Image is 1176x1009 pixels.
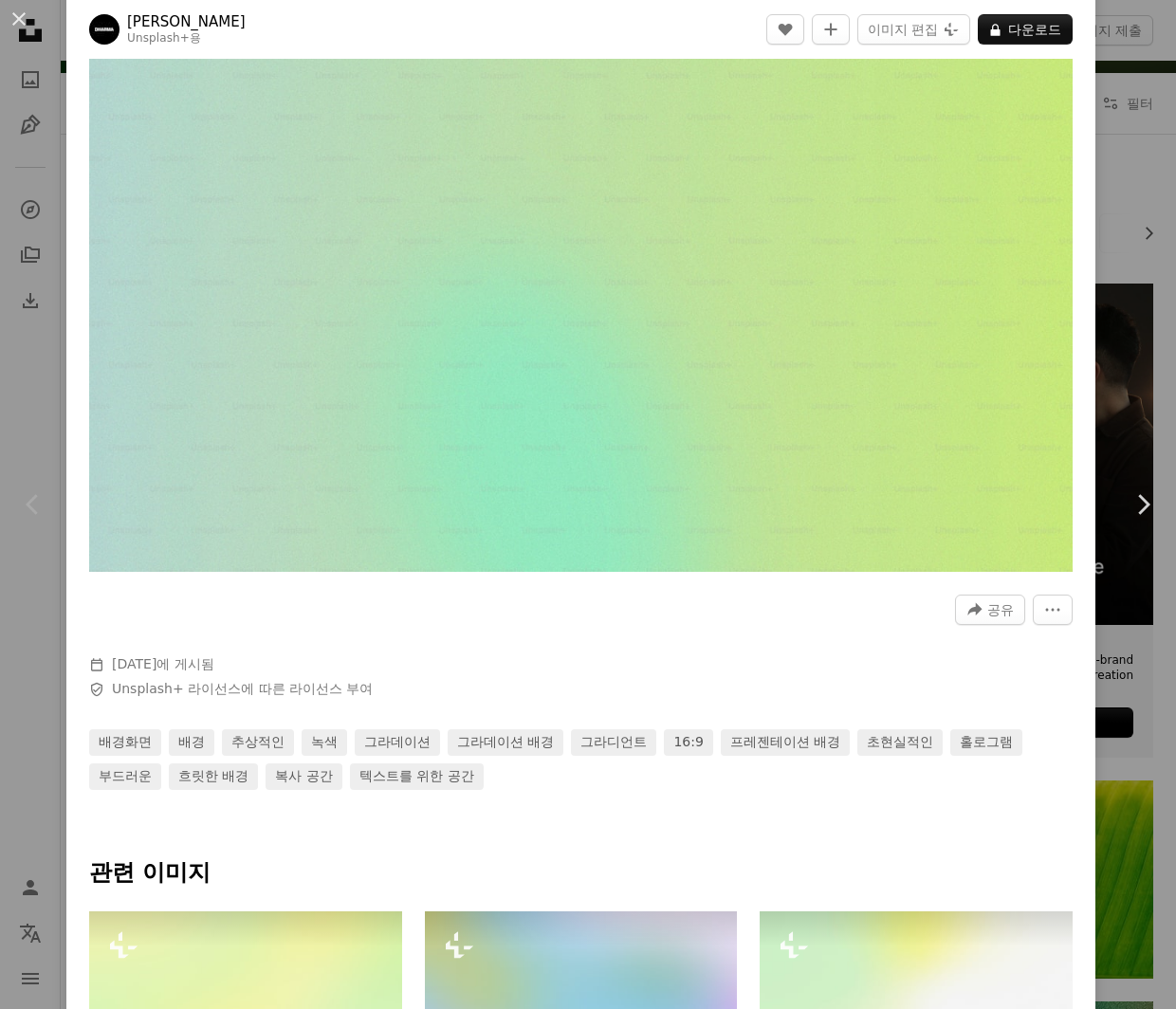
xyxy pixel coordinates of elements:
a: 그라데이션 배경 [448,729,563,756]
button: 더 많은 작업 [1033,595,1073,625]
time: 2023년 12월 5일 오전 4시 30분 57초 GMT+9 [112,656,156,671]
a: 노란색과 녹색 배경의 흐릿한 이미지 [89,990,402,1007]
button: 좋아요 [766,14,804,45]
span: 에 따른 라이선스 부여 [112,680,373,699]
div: 용 [127,31,246,46]
a: 배경 [169,729,214,756]
button: 이미지 편집 [857,14,970,45]
img: 하늘을 나는 비행기의 흐릿한 이미지 [89,19,1073,572]
a: 홀로그램 [950,729,1022,756]
button: 다운로드 [978,14,1073,45]
a: 복사 공간 [266,763,341,790]
a: 노란색과 녹색 배경의 흐릿한 사진 [760,990,1073,1007]
a: 흐릿한 배경 [169,763,258,790]
span: 공유 [987,596,1014,624]
a: 배경화면 [89,729,161,756]
h4: 관련 이미지 [89,858,1073,889]
img: Swati B의 프로필로 이동 [89,14,119,45]
a: [PERSON_NAME] [127,12,246,31]
a: 추상적인 [222,729,294,756]
a: 다음 [1110,413,1176,596]
button: 컬렉션에 추가 [812,14,850,45]
a: 무지개색 배경의 흐릿한 이미지 [425,990,738,1007]
a: 텍스트를 위한 공간 [350,763,484,790]
a: Unsplash+ 라이선스 [112,681,241,696]
span: 에 게시됨 [112,656,214,671]
a: 16:9 [664,729,712,756]
a: 프레젠테이션 배경 [721,729,850,756]
a: 녹색 [302,729,347,756]
a: Unsplash+ [127,31,190,45]
button: 이 이미지 확대 [89,19,1073,572]
a: 초현실적인 [857,729,943,756]
a: 그라디언트 [571,729,656,756]
a: 그라데이션 [355,729,440,756]
button: 이 이미지 공유 [955,595,1025,625]
a: 부드러운 [89,763,161,790]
